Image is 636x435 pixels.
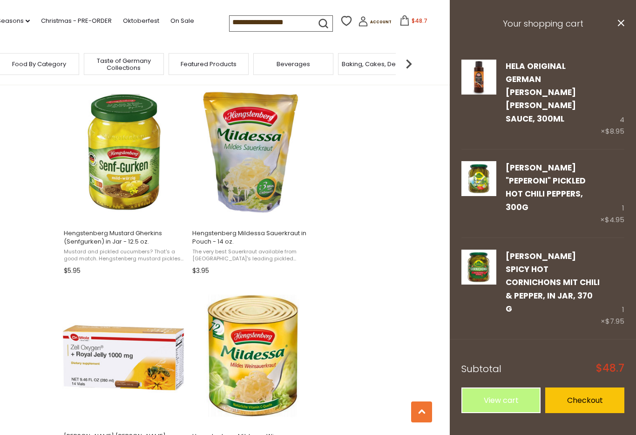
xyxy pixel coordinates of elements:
a: Featured Products [181,61,237,68]
span: $4.95 [605,215,624,224]
a: Account [358,16,392,30]
a: Checkout [545,387,624,413]
a: Oktoberfest [123,16,159,26]
a: Food By Category [12,61,66,68]
span: Mustard and pickled cucumbers? That's a good match. Hengstenberg mustard pickles combine evenly c... [64,248,184,263]
a: On Sale [170,16,194,26]
span: $3.95 [192,266,209,276]
img: Kuehne "Peperoni" Pickled Hot Chili Peppers, 300g [461,161,496,196]
img: next arrow [399,54,418,73]
a: Kuehne Hot Cornichons [461,250,496,327]
a: View cart [461,387,541,413]
a: Hengstenberg Mildessa Sauerkraut in Pouch - 14 oz. [191,82,314,278]
img: Hela Mild Currywurst Sauce [461,60,496,95]
a: Hengstenberg Mustard Gherkins (Senfgurken) in Jar - 12.5 oz. [62,82,186,278]
a: Baking, Cakes, Desserts [342,61,414,68]
button: $48.7 [393,15,433,29]
a: Christmas - PRE-ORDER [41,16,112,26]
a: Kuehne "Peperoni" Pickled Hot Chili Peppers, 300g [461,161,496,226]
span: $7.95 [605,316,624,326]
span: $48.7 [412,17,427,25]
span: Account [370,20,392,25]
span: Subtotal [461,362,501,375]
a: Taste of Germany Collections [87,57,161,71]
span: Hengstenberg Mildessa Sauerkraut in Pouch - 14 oz. [192,229,313,246]
a: Beverages [277,61,310,68]
img: Hengstenberg Mildessa Wine Sauerkraut 22 lb. Food Service Tin [191,294,314,417]
div: 4 × [601,60,624,137]
img: Kuehne Hot Cornichons [461,250,496,285]
a: [PERSON_NAME] "Peperoni" Pickled Hot Chili Peppers, 300g [506,162,586,213]
span: $48.7 [596,363,624,374]
span: $8.95 [605,126,624,136]
a: Hela Mild Currywurst Sauce [461,60,496,137]
span: The very best Sauerkraut available from [GEOGRAPHIC_DATA]'s leading pickled vegetable producer. P... [192,248,313,263]
div: 1 × [600,161,624,226]
span: Hengstenberg Mustard Gherkins (Senfgurken) in Jar - 12.5 oz. [64,229,184,246]
img: Hengstenberg Senf Gurken [62,90,186,214]
a: [PERSON_NAME] Spicy Hot Cornichons mit Chili & Pepper, in Jar, 370 g [506,251,600,314]
a: Hela Original German [PERSON_NAME] [PERSON_NAME] Sauce, 300ml [506,61,576,124]
div: 1 × [601,250,624,327]
span: $5.95 [64,266,81,276]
